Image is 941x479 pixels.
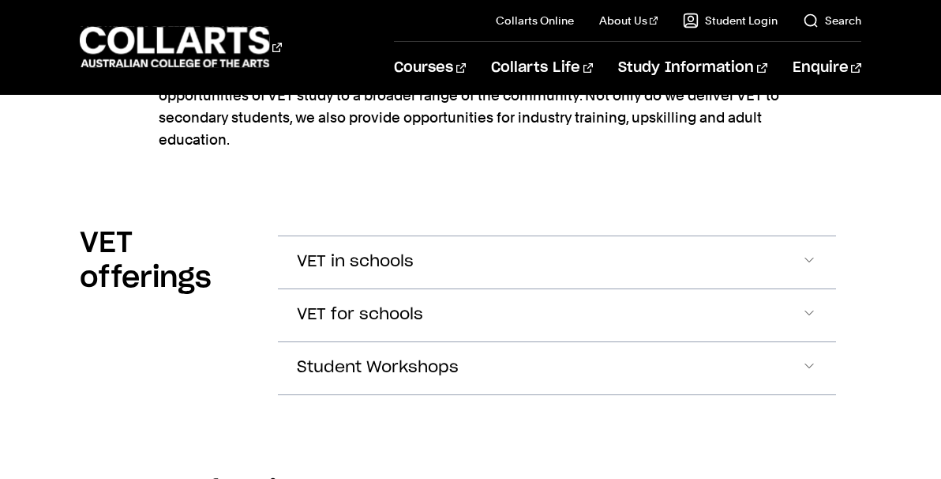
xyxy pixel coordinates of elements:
[599,13,658,28] a: About Us
[793,42,861,94] a: Enquire
[297,359,459,377] span: Student Workshops
[278,342,835,394] button: Student Workshops
[278,236,835,289] button: VET in schools
[80,194,860,446] section: Accordion Section
[297,306,423,324] span: VET for schools
[496,13,574,28] a: Collarts Online
[394,42,466,94] a: Courses
[618,42,767,94] a: Study Information
[297,253,414,271] span: VET in schools
[80,226,253,296] h2: VET offerings
[80,25,282,70] div: Go to homepage
[683,13,778,28] a: Student Login
[159,62,782,151] p: At [GEOGRAPHIC_DATA], we’ve diversified the way in which we offer VET to bring the opportunities ...
[803,13,861,28] a: Search
[491,42,593,94] a: Collarts Life
[278,289,835,341] button: VET for schools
